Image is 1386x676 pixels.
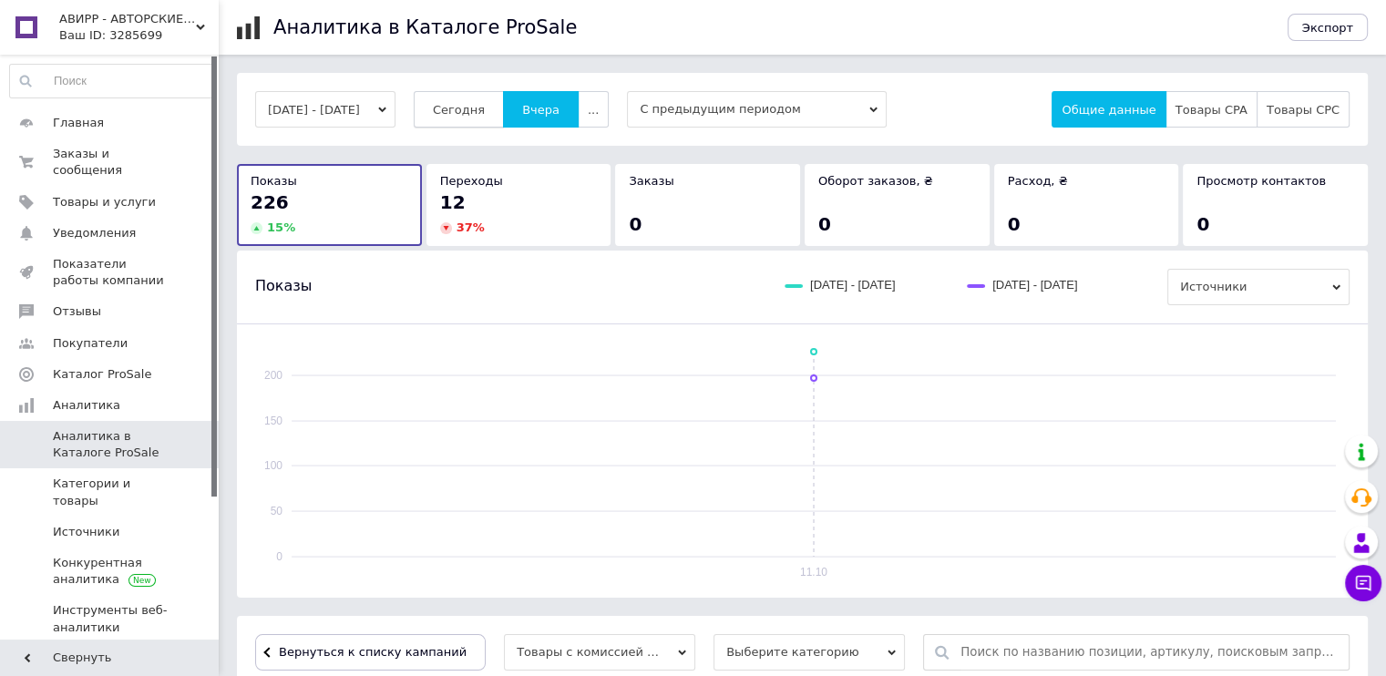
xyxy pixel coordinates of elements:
[1267,103,1340,117] span: Товары CPC
[251,174,297,188] span: Показы
[255,276,312,296] span: Показы
[1345,565,1381,601] button: Чат с покупателем
[578,91,609,128] button: ...
[59,11,196,27] span: АВИРР - АВТОРСКИЕ ВЯЗАНЫЕ ИЗДЕЛИЯ РУЧНОЙ РАБОТЫ
[53,555,169,588] span: Конкурентная аналитика
[627,91,887,128] span: С предыдущим периодом
[255,91,395,128] button: [DATE] - [DATE]
[53,225,136,241] span: Уведомления
[264,415,282,427] text: 150
[440,174,503,188] span: Переходы
[53,602,169,635] span: Инструменты веб-аналитики
[264,459,282,472] text: 100
[433,103,485,117] span: Сегодня
[10,65,214,97] input: Поиск
[1257,91,1350,128] button: Товары CPC
[271,505,283,517] text: 50
[1176,103,1247,117] span: Товары CPA
[1302,21,1353,35] span: Экспорт
[1165,91,1258,128] button: Товары CPA
[629,174,673,188] span: Заказы
[53,194,156,210] span: Товары и услуги
[1167,269,1350,305] span: Источники
[588,103,599,117] span: ...
[53,256,169,289] span: Показатели работы компании
[279,645,467,659] span: Вернуться к списку кампаний
[503,91,579,128] button: Вчера
[53,476,169,508] span: Категории и товары
[504,634,695,671] span: Товары с комиссией за заказ
[59,27,219,44] div: Ваш ID: 3285699
[53,146,169,179] span: Заказы и сообщения
[53,366,151,383] span: Каталог ProSale
[800,566,827,579] text: 11.10
[440,191,466,213] span: 12
[1288,14,1368,41] button: Экспорт
[714,634,905,671] span: Выберите категорию
[53,303,101,320] span: Отзывы
[522,103,560,117] span: Вчера
[53,335,128,352] span: Покупатели
[267,220,295,234] span: 15 %
[1062,103,1155,117] span: Общие данные
[457,220,485,234] span: 37 %
[53,397,120,414] span: Аналитика
[414,91,504,128] button: Сегодня
[1196,174,1326,188] span: Просмотр контактов
[53,524,119,540] span: Источники
[629,213,642,235] span: 0
[1008,213,1021,235] span: 0
[53,428,169,461] span: Аналитика в Каталоге ProSale
[276,550,282,563] text: 0
[53,115,104,131] span: Главная
[1196,213,1209,235] span: 0
[255,634,486,671] button: Вернуться к списку кампаний
[264,369,282,382] text: 200
[1008,174,1068,188] span: Расход, ₴
[818,213,831,235] span: 0
[251,191,289,213] span: 226
[960,635,1340,670] input: Поиск по названию позиции, артикулу, поисковым запросам
[818,174,933,188] span: Оборот заказов, ₴
[273,16,577,38] h1: Аналитика в Каталоге ProSale
[1052,91,1165,128] button: Общие данные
